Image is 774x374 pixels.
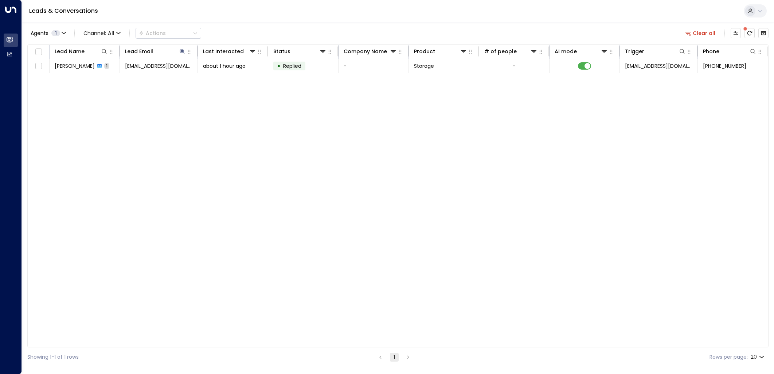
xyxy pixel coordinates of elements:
a: Leads & Conversations [29,7,98,15]
div: Lead Name [55,47,85,56]
span: leads@space-station.co.uk [625,62,692,70]
div: # of people [484,47,537,56]
div: Last Interacted [203,47,244,56]
span: Toggle select all [34,47,43,57]
div: AI mode [555,47,608,56]
div: Actions [139,30,166,36]
div: Company Name [344,47,387,56]
label: Rows per page: [709,353,748,361]
div: - [513,62,516,70]
button: page 1 [390,353,399,362]
span: Channel: [81,28,124,38]
div: • [277,60,281,72]
span: Storage [414,62,434,70]
div: Product [414,47,467,56]
div: Company Name [344,47,397,56]
div: Product [414,47,435,56]
div: AI mode [555,47,577,56]
span: There are new threads available. Refresh the grid to view the latest updates. [744,28,755,38]
button: Customize [731,28,741,38]
span: All [108,30,114,36]
button: Channel:All [81,28,124,38]
span: Replied [283,62,301,70]
span: Harvette Callender [55,62,95,70]
button: Actions [136,28,201,39]
div: Status [273,47,290,56]
div: Button group with a nested menu [136,28,201,39]
div: Showing 1-1 of 1 rows [27,353,79,361]
span: Agents [31,31,48,36]
span: about 1 hour ago [203,62,246,70]
div: Lead Email [125,47,153,56]
div: Status [273,47,327,56]
button: Agents1 [27,28,69,38]
div: Trigger [625,47,686,56]
span: Toggle select row [34,62,43,71]
div: Phone [703,47,757,56]
button: Clear all [682,28,719,38]
span: +442072008456 [703,62,746,70]
nav: pagination navigation [376,352,413,362]
span: iwantobetheverybest@aol.com [125,62,192,70]
span: 1 [104,63,109,69]
div: Last Interacted [203,47,256,56]
div: Lead Email [125,47,186,56]
td: - [339,59,409,73]
div: 20 [751,352,766,362]
span: 1 [51,30,60,36]
div: Lead Name [55,47,108,56]
button: Archived Leads [758,28,769,38]
div: Phone [703,47,719,56]
div: Trigger [625,47,644,56]
div: # of people [484,47,517,56]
